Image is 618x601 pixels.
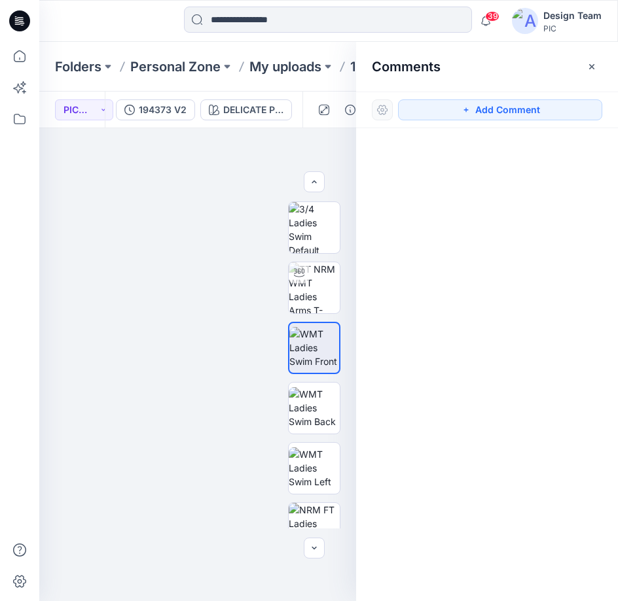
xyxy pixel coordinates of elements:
[398,99,602,120] button: Add Comment
[289,447,340,489] img: WMT Ladies Swim Left
[139,103,187,117] div: 194373 V2
[55,58,101,76] a: Folders
[543,24,602,33] div: PIC
[485,11,500,22] span: 39
[289,262,340,313] img: TT NRM WMT Ladies Arms T-POSE
[350,58,397,76] p: 194373
[543,8,602,24] div: Design Team
[340,99,361,120] button: Details
[289,327,339,368] img: WMT Ladies Swim Front
[130,58,221,76] a: Personal Zone
[249,58,321,76] a: My uploads
[200,99,292,120] button: DELICATE PINK
[289,387,340,428] img: WMT Ladies Swim Back
[116,99,195,120] button: 194373 V2
[223,103,283,117] div: DELICATE PINK
[289,503,340,554] img: NRM FT Ladies Swim BTM Render
[512,8,538,34] img: avatar
[372,59,441,75] h2: Comments
[289,202,340,253] img: 3/4 Ladies Swim Default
